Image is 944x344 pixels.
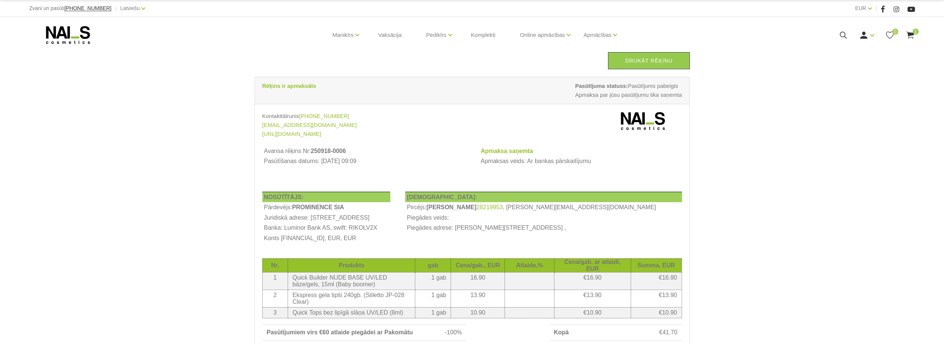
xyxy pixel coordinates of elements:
a: Pedikīrs [426,20,446,50]
a: 0 [885,31,895,40]
span: € [659,329,663,335]
td: Pircējs: , [PERSON_NAME][EMAIL_ADDRESS][DOMAIN_NAME] [405,202,682,213]
td: Quick Tops bez lipīgā slāņa UV/LED (8ml) [288,307,415,318]
td: 3 [262,307,288,318]
th: Cena/gab. ar atlaidi, EUR [554,258,631,272]
td: 13.90 [451,290,505,307]
th: Cena/gab., EUR [451,258,505,272]
span: | [115,4,116,13]
td: Avansa rēķins izdrukāts: [DATE] 09:09:34 [262,166,464,177]
strong: Rēķins ir apmaksāts [262,83,316,89]
th: NOSŪTĪTĀJS: [262,192,390,202]
td: 2 [262,290,288,307]
td: Apmaksas veids: Ar bankas pārskaitījumu [479,156,682,167]
td: €10.90 [554,307,631,318]
b: 250918-0006 [311,148,346,154]
b: [PERSON_NAME] [426,204,476,210]
th: gab [415,258,451,272]
a: Komplekti [465,17,502,53]
td: 1 gab [415,307,451,318]
th: Konts [FINANCIAL_ID], EUR, EUR [262,233,390,243]
a: [PHONE_NUMBER] [299,112,349,121]
a: [EMAIL_ADDRESS][DOMAIN_NAME] [262,121,357,130]
td: 1 [262,272,288,290]
strong: Pasūtījuma statuss: [575,83,628,89]
td: Quick Builder NUDE BASE UV/LED bāze/gels, 15ml (Baby boomer) [288,272,415,290]
strong: Apmaksa saņemta [481,148,533,154]
strong: Pasūtījumiem virs €60 atlaide piegādei ar Pakomātu [267,329,413,335]
td: 10.90 [451,307,505,318]
th: Summa, EUR [631,258,682,272]
td: Ekspress gela tipši 240gb. (Stiletto JP-028 Clear) [288,290,415,307]
a: Apmācības [583,20,611,50]
th: Nr. [262,258,288,272]
td: €13.90 [554,290,631,307]
td: €16.90 [631,272,682,290]
td: 1 gab [415,290,451,307]
a: 1 [906,31,915,40]
th: Atlaide,% [505,258,554,272]
a: 28219953 [476,204,503,211]
div: Kontakttālrunis [262,112,467,121]
span: 41.70 [662,329,677,335]
span: -100% [445,329,462,335]
td: Pārdevējs: [262,202,390,213]
td: Piegādes veids: [405,213,682,223]
td: €16.90 [554,272,631,290]
a: Online apmācības [520,20,565,50]
span: Pasūtījums pabeigts Apmaksa par jūsu pasūtījumu tika saņemta [575,82,682,99]
th: [DEMOGRAPHIC_DATA]: [405,192,682,202]
span: | [876,4,877,13]
strong: Kopā [554,329,569,335]
td: Pasūtīšanas datums: [DATE] 09:09 [262,156,464,167]
span: 1 [913,29,919,35]
td: €10.90 [631,307,682,318]
div: Zvani un pasūti [29,4,111,13]
th: Banka: Luminor Bank AS, swift: RIKOLV2X [262,223,390,233]
a: [URL][DOMAIN_NAME] [262,130,321,138]
a: Latviešu [120,4,140,13]
a: [PHONE_NUMBER] [64,6,111,11]
span: [PHONE_NUMBER] [64,5,111,11]
td: €13.90 [631,290,682,307]
span: 0 [892,29,898,35]
th: Produkts [288,258,415,272]
b: PROMINENCE SIA [292,204,344,210]
a: Manikīrs [333,20,354,50]
a: EUR [855,4,866,13]
td: 16.90 [451,272,505,290]
td: 1 gab [415,272,451,290]
a: Vaksācija [372,17,407,53]
td: Piegādes adrese: [PERSON_NAME][STREET_ADDRESS] , [405,223,682,233]
th: Avansa rēķins Nr: [262,146,464,156]
a: Drukāt rēķinu [608,52,689,69]
th: Juridiskā adrese: [STREET_ADDRESS] [262,213,390,223]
